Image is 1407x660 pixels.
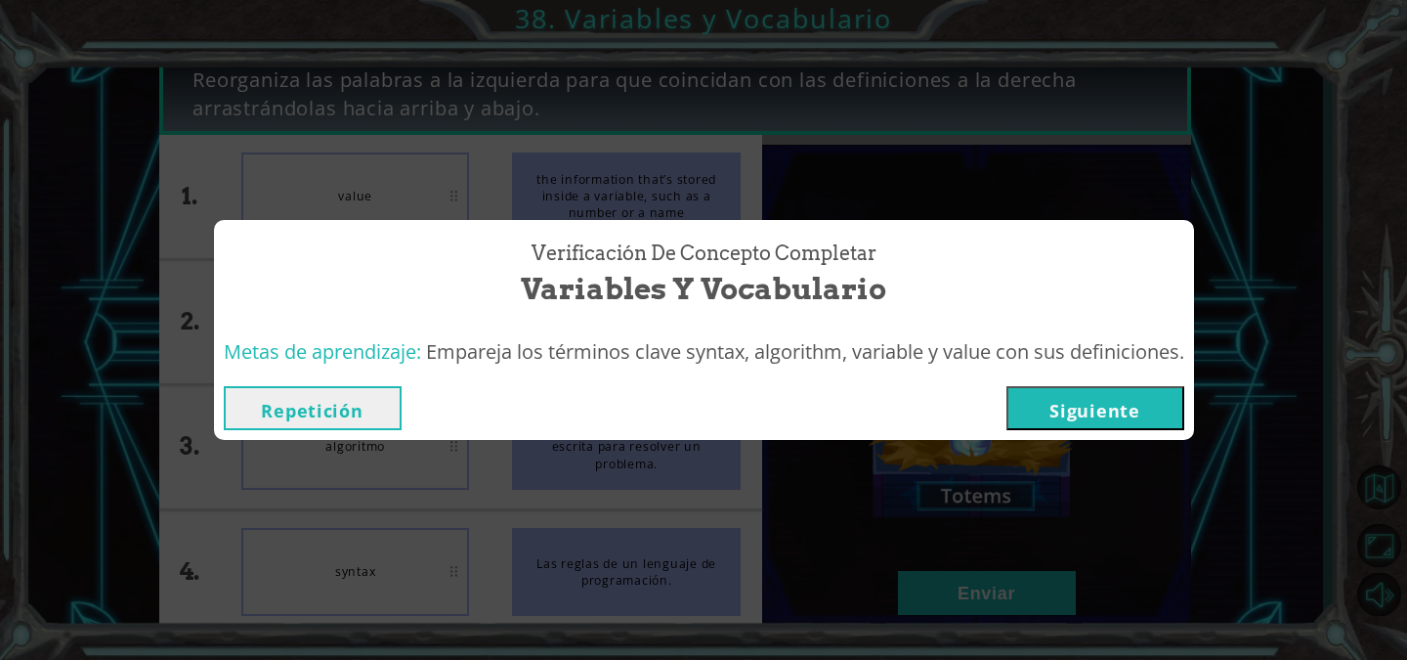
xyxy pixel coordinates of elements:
span: Verificación de Concepto Completar [532,240,876,268]
button: Repetición [224,386,402,430]
span: Empareja los términos clave syntax, algorithm, variable y value con sus definiciones. [426,338,1184,365]
button: Siguiente [1006,386,1184,430]
span: Metas de aprendizaje: [224,338,421,365]
span: Variables y Vocabulario [521,268,886,310]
